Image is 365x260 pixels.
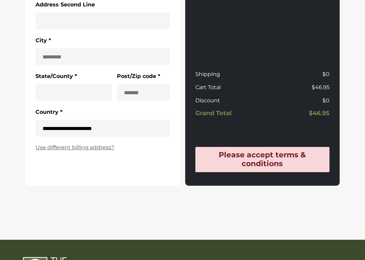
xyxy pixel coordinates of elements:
[117,72,160,81] label: Post/Zip code *
[265,71,330,79] p: $0
[265,97,330,105] p: $0
[195,71,260,79] p: Shipping
[35,144,170,152] a: Use different billing address?
[265,110,330,118] h5: $46.95
[35,1,95,9] label: Address Second Line
[199,151,326,169] h4: Please accept terms & conditions
[35,72,77,81] label: State/County *
[195,110,260,118] h5: Grand Total
[265,84,330,92] p: $46.95
[35,36,51,45] label: City *
[195,84,260,92] p: Cart Total
[35,108,63,117] label: Country *
[195,97,260,105] p: Discount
